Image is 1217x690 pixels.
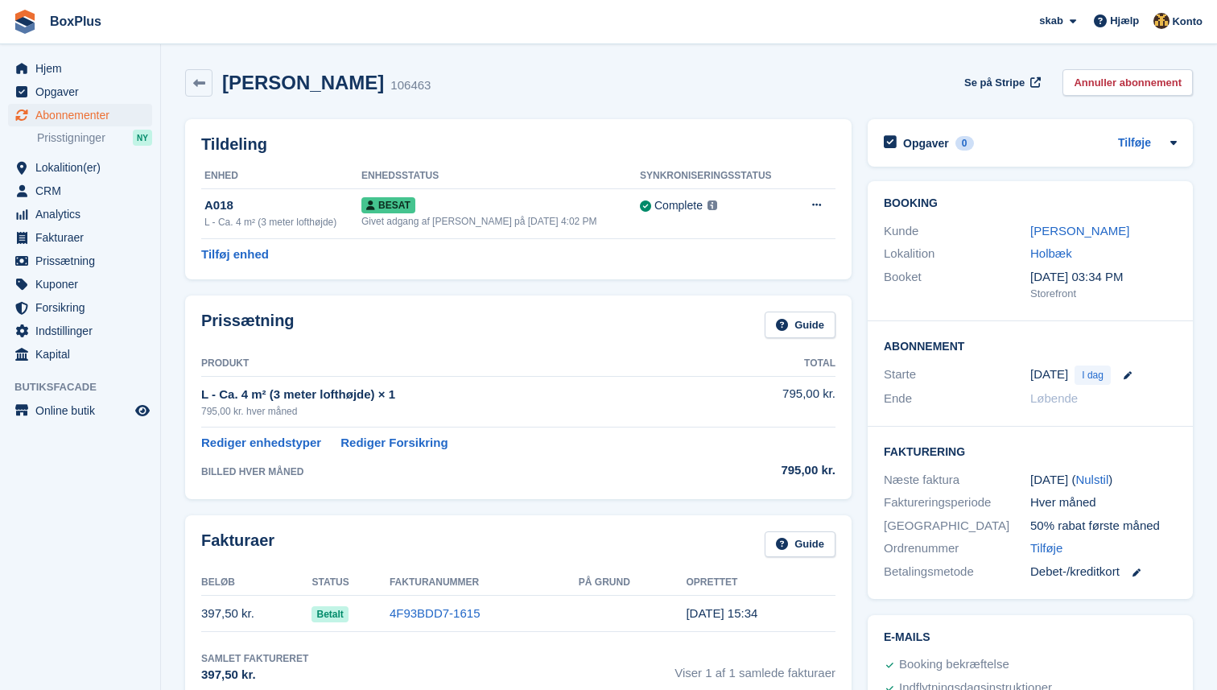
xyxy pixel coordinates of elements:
[884,631,1177,644] h2: E-mails
[686,570,835,596] th: Oprettet
[201,386,721,404] div: L - Ca. 4 m² (3 meter lofthøjde) × 1
[884,517,1030,535] div: [GEOGRAPHIC_DATA]
[958,69,1043,96] a: Se på Stripe
[884,222,1030,241] div: Kunde
[1075,366,1111,385] span: I dag
[1030,286,1177,302] div: Storefront
[201,246,269,264] a: Tilføj enhed
[35,203,132,225] span: Analytics
[1075,473,1108,486] a: Nulstil
[201,351,721,377] th: Produkt
[201,163,361,189] th: Enhed
[884,539,1030,558] div: Ordrenummer
[8,226,152,249] a: menu
[35,343,132,366] span: Kapital
[884,390,1030,408] div: Ende
[201,434,321,452] a: Rediger enhedstyper
[311,606,348,622] span: Betalt
[675,651,835,684] span: Viser 1 af 1 samlede fakturaer
[361,214,640,229] div: Givet adgang af [PERSON_NAME] på [DATE] 4:02 PM
[35,250,132,272] span: Prissætning
[8,399,152,422] a: menu
[8,250,152,272] a: menu
[708,200,717,210] img: icon-info-grey-7440780725fd019a000dd9b08b2336e03edf1995a4989e88bcd33f0948082b44.svg
[1039,13,1063,29] span: skab
[390,76,431,95] div: 106463
[1110,13,1139,29] span: Hjælp
[35,273,132,295] span: Kuponer
[1030,471,1177,490] div: [DATE] ( )
[654,197,703,214] div: Complete
[8,104,152,126] a: menu
[13,10,37,34] img: stora-icon-8386f47178a22dfd0bd8f6a31ec36ba5ce8667c1dd55bd0f319d3a0aa187defe.svg
[35,399,132,422] span: Online butik
[204,196,361,215] div: A018
[204,215,361,229] div: L - Ca. 4 m² (3 meter lofthøjde)
[884,563,1030,581] div: Betalingsmetode
[35,320,132,342] span: Indstillinger
[8,81,152,103] a: menu
[1030,366,1068,384] time: 2025-09-03 23:00:00 UTC
[390,606,481,620] a: 4F93BDD7-1615
[201,135,835,154] h2: Tildeling
[8,156,152,179] a: menu
[133,401,152,420] a: Forhåndsvisning af butik
[765,312,835,338] a: Guide
[1030,246,1072,260] a: Holbæk
[35,81,132,103] span: Opgaver
[579,570,687,596] th: På grund
[721,376,835,427] td: 795,00 kr.
[201,651,308,666] div: Samlet faktureret
[884,443,1177,459] h2: Fakturering
[35,156,132,179] span: Lokalition(er)
[201,312,295,338] h2: Prissætning
[1062,69,1193,96] a: Annuller abonnement
[37,130,105,146] span: Prisstigninger
[35,57,132,80] span: Hjem
[1030,539,1062,558] a: Tilføje
[35,104,132,126] span: Abonnementer
[1172,14,1203,30] span: Konto
[133,130,152,146] div: NY
[1030,517,1177,535] div: 50% rabat første måned
[35,296,132,319] span: Forsikring
[884,366,1030,385] div: Starte
[201,570,311,596] th: Beløb
[1030,268,1177,287] div: [DATE] 03:34 PM
[8,343,152,366] a: menu
[1030,563,1177,581] div: Debet-/kreditkort
[884,245,1030,263] div: Lokalition
[721,351,835,377] th: Total
[201,404,721,419] div: 795,00 kr. hver måned
[14,379,160,395] span: Butiksfacade
[884,471,1030,490] div: Næste faktura
[964,75,1025,91] span: Se på Stripe
[955,136,974,151] div: 0
[8,57,152,80] a: menu
[37,129,152,147] a: Prisstigninger NY
[1118,134,1151,153] a: Tilføje
[201,666,308,684] div: 397,50 kr.
[765,531,835,558] a: Guide
[361,163,640,189] th: Enhedsstatus
[361,197,415,213] span: Besat
[1030,224,1129,238] a: [PERSON_NAME]
[899,655,1009,675] div: Booking bekræftelse
[201,596,311,632] td: 397,50 kr.
[390,570,579,596] th: Fakturanummer
[884,494,1030,512] div: Faktureringsperiode
[686,606,757,620] time: 2025-09-04 13:34:39 UTC
[8,180,152,202] a: menu
[201,531,274,558] h2: Fakturaer
[884,197,1177,210] h2: Booking
[340,434,448,452] a: Rediger Forsikring
[903,136,949,151] h2: Opgaver
[721,461,835,480] div: 795,00 kr.
[640,163,795,189] th: Synkroniseringsstatus
[222,72,384,93] h2: [PERSON_NAME]
[43,8,108,35] a: BoxPlus
[201,465,721,479] div: BILLED HVER MÅNED
[8,320,152,342] a: menu
[884,268,1030,302] div: Booket
[35,180,132,202] span: CRM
